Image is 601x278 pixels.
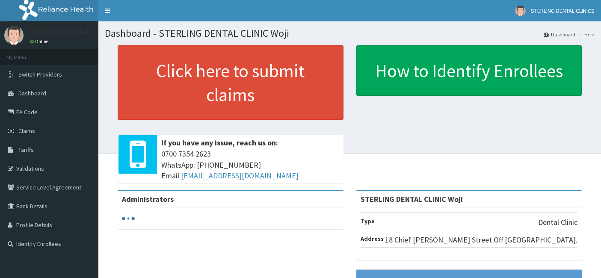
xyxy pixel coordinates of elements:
[161,138,278,148] b: If you have any issue, reach us on:
[181,171,299,180] a: [EMAIL_ADDRESS][DOMAIN_NAME]
[118,45,343,120] a: Click here to submit claims
[4,26,24,45] img: User Image
[531,7,595,15] span: STERLING DENTAL CLINICS
[105,28,595,39] h1: Dashboard - STERLING DENTAL CLINIC Woji
[30,38,50,44] a: Online
[385,234,577,245] p: 18 Chief [PERSON_NAME] Street Off [GEOGRAPHIC_DATA].
[538,217,577,228] p: Dental Clinic
[576,31,595,38] li: Here
[30,28,118,35] p: STERLING DENTAL CLINICS
[361,217,375,225] b: Type
[361,194,463,204] strong: STERLING DENTAL CLINIC Woji
[544,31,575,38] a: Dashboard
[356,45,582,96] a: How to Identify Enrollees
[18,127,35,135] span: Claims
[161,148,339,181] span: 0700 7354 2623 WhatsApp: [PHONE_NUMBER] Email:
[18,89,46,97] span: Dashboard
[515,6,526,16] img: User Image
[18,71,62,78] span: Switch Providers
[361,235,384,243] b: Address
[122,212,135,225] svg: audio-loading
[18,146,34,154] span: Tariffs
[122,194,174,204] b: Administrators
